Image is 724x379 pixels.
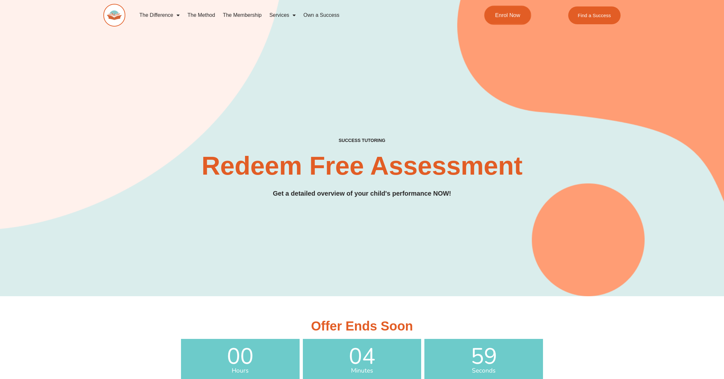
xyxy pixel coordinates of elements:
span: Hours [181,368,300,374]
h2: Redeem Free Assessment [103,153,621,179]
span: Find a Success [578,13,611,18]
nav: Menu [135,8,456,23]
a: The Membership [219,8,265,23]
a: The Method [184,8,219,23]
a: Enrol Now [484,6,531,25]
span: Seconds [424,368,543,374]
h3: Get a detailed overview of your child's performance NOW! [103,189,621,199]
span: Minutes [303,368,421,374]
span: 59 [424,345,543,368]
h3: Offer Ends Soon [181,319,543,332]
span: 04 [303,345,421,368]
a: The Difference [135,8,184,23]
span: Enrol Now [495,13,520,18]
a: Find a Success [568,6,621,24]
h4: SUCCESS TUTORING​ [285,138,439,143]
a: Own a Success [300,8,343,23]
span: 00 [181,345,300,368]
a: Services [265,8,299,23]
iframe: Chat Widget [613,306,724,379]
